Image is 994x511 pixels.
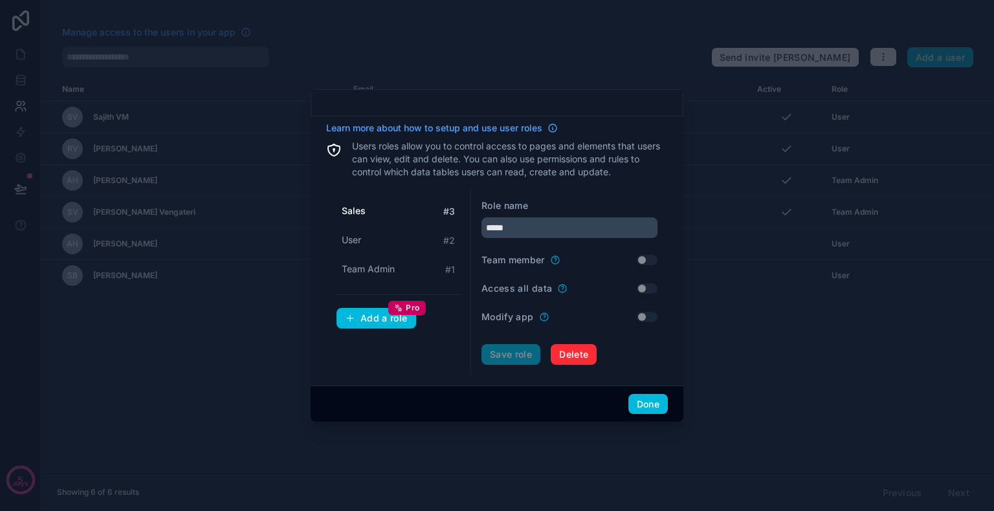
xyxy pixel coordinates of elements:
span: Team Admin [342,263,395,276]
label: Team member [481,254,545,266]
div: Add a role [345,312,408,324]
label: Access all data [481,282,552,295]
label: Modify app [481,310,534,323]
span: Pro [406,303,419,313]
p: Users roles allow you to control access to pages and elements that users can view, edit and delet... [352,140,668,179]
span: # 3 [443,205,455,218]
span: Learn more about how to setup and use user roles [326,122,542,135]
a: Learn more about how to setup and use user roles [326,122,558,135]
span: # 1 [445,263,455,276]
span: User [342,234,361,246]
button: Add a rolePro [337,308,416,329]
label: Role name [481,199,528,212]
button: Delete [551,344,597,365]
span: Delete [559,349,588,360]
span: Sales [342,204,366,217]
button: Done [628,394,668,415]
span: # 2 [443,234,455,247]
